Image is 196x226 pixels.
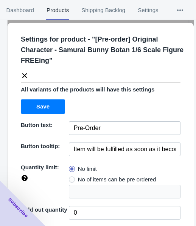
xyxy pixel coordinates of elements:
span: Quantity limit: [21,164,59,170]
span: Save [36,104,50,110]
span: No limit [78,165,97,173]
span: Subscribe [7,197,30,219]
span: All variants of the products will have this settings [21,86,154,93]
span: No of items can be pre ordered [78,176,156,183]
button: Save [21,99,65,114]
span: Dashboard [6,0,34,20]
span: Products [46,0,69,20]
p: Settings for product - " [Pre-order] Original Character - Samurai Bunny Botan 1/6 Scale Figure FR... [21,34,187,66]
span: Shipping Backlog [81,0,126,20]
span: Settings [138,0,159,20]
span: Button tooltip: [21,143,60,149]
span: Button text: [21,122,53,128]
button: More tabs [165,0,196,20]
